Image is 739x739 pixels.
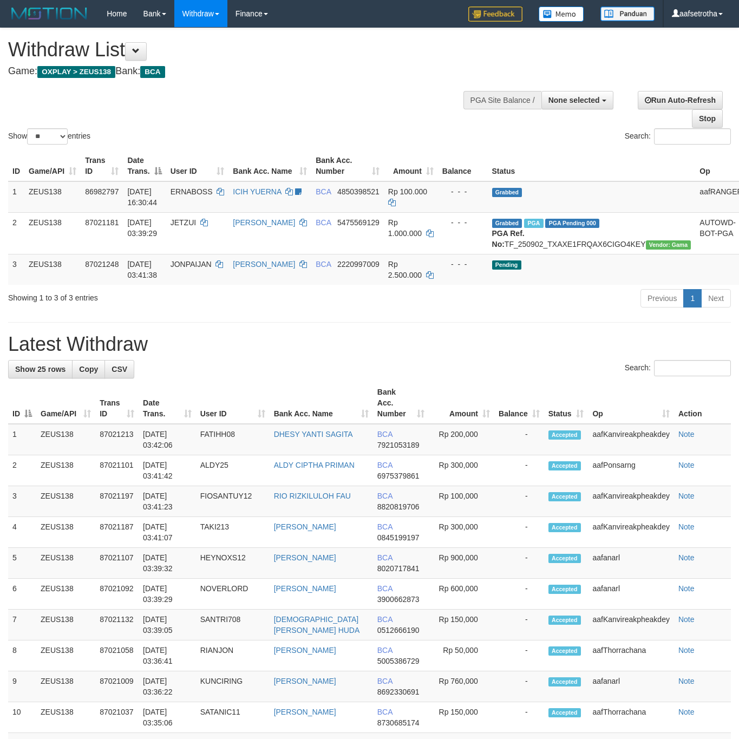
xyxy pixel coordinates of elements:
a: [PERSON_NAME] [233,260,295,269]
td: aafThorrachana [588,702,673,733]
a: Show 25 rows [8,360,73,378]
img: Feedback.jpg [468,6,522,22]
a: [PERSON_NAME] [274,677,336,685]
td: - [494,424,544,455]
td: 2 [8,455,36,486]
span: Copy 7921053189 to clipboard [377,441,420,449]
td: RIANJON [196,640,270,671]
a: [DEMOGRAPHIC_DATA][PERSON_NAME] HUDA [274,615,360,635]
span: Accepted [548,523,581,532]
a: CSV [104,360,134,378]
td: - [494,610,544,640]
td: NOVERLORD [196,579,270,610]
span: Accepted [548,677,581,686]
td: [DATE] 03:42:06 [139,424,196,455]
a: Copy [72,360,105,378]
span: Accepted [548,708,581,717]
td: - [494,486,544,517]
a: Note [678,430,695,439]
th: Action [674,382,731,424]
span: Show 25 rows [15,365,66,374]
td: Rp 600,000 [429,579,494,610]
a: Note [678,677,695,685]
td: KUNCIRING [196,671,270,702]
label: Show entries [8,128,90,145]
span: Copy 5475569129 to clipboard [337,218,380,227]
span: OXPLAY > ZEUS138 [37,66,115,78]
span: Grabbed [492,188,522,197]
td: 9 [8,671,36,702]
td: - [494,702,544,733]
span: Rp 100.000 [388,187,427,196]
td: 3 [8,486,36,517]
td: - [494,548,544,579]
td: FIOSANTUY12 [196,486,270,517]
td: - [494,640,544,671]
a: DHESY YANTI SAGITA [274,430,353,439]
img: MOTION_logo.png [8,5,90,22]
div: - - - [442,186,483,197]
td: 10 [8,702,36,733]
a: Note [678,553,695,562]
input: Search: [654,128,731,145]
a: Previous [640,289,684,308]
a: Note [678,522,695,531]
td: Rp 300,000 [429,517,494,548]
a: Run Auto-Refresh [638,91,723,109]
span: Accepted [548,554,581,563]
td: [DATE] 03:36:41 [139,640,196,671]
td: [DATE] 03:39:32 [139,548,196,579]
label: Search: [625,128,731,145]
span: 86982797 [85,187,119,196]
th: Game/API: activate to sort column ascending [24,151,81,181]
td: [DATE] 03:39:05 [139,610,196,640]
td: aafThorrachana [588,640,673,671]
th: Bank Acc. Number: activate to sort column ascending [311,151,384,181]
span: Accepted [548,492,581,501]
td: 8 [8,640,36,671]
th: Bank Acc. Name: activate to sort column ascending [228,151,311,181]
td: aafPonsarng [588,455,673,486]
td: 7 [8,610,36,640]
a: [PERSON_NAME] [233,218,295,227]
td: 2 [8,212,24,254]
td: - [494,517,544,548]
a: ICIH YUERNA [233,187,281,196]
span: Accepted [548,430,581,440]
a: [PERSON_NAME] [274,646,336,655]
span: ERNABOSS [171,187,213,196]
span: Copy 6975379861 to clipboard [377,472,420,480]
td: 87021132 [95,610,139,640]
a: Next [701,289,731,308]
a: [PERSON_NAME] [274,553,336,562]
td: ZEUS138 [24,181,81,213]
div: Showing 1 to 3 of 3 entries [8,288,300,303]
td: - [494,455,544,486]
span: None selected [548,96,600,104]
th: Date Trans.: activate to sort column ascending [139,382,196,424]
th: Op: activate to sort column ascending [588,382,673,424]
span: JONPAIJAN [171,260,212,269]
span: Copy 8820819706 to clipboard [377,502,420,511]
h1: Withdraw List [8,39,482,61]
td: Rp 900,000 [429,548,494,579]
td: aafanarl [588,548,673,579]
td: Rp 100,000 [429,486,494,517]
span: [DATE] 03:41:38 [127,260,157,279]
th: ID: activate to sort column descending [8,382,36,424]
td: 87021213 [95,424,139,455]
span: JETZUI [171,218,196,227]
th: Bank Acc. Number: activate to sort column ascending [373,382,429,424]
span: BCA [316,260,331,269]
th: Trans ID: activate to sort column ascending [81,151,123,181]
span: Pending [492,260,521,270]
td: 87021037 [95,702,139,733]
td: ALDY25 [196,455,270,486]
span: BCA [377,646,393,655]
span: 87021248 [85,260,119,269]
span: Accepted [548,461,581,470]
span: Copy 2220997009 to clipboard [337,260,380,269]
a: ALDY CIPTHA PRIMAN [274,461,355,469]
span: CSV [112,365,127,374]
td: Rp 150,000 [429,702,494,733]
